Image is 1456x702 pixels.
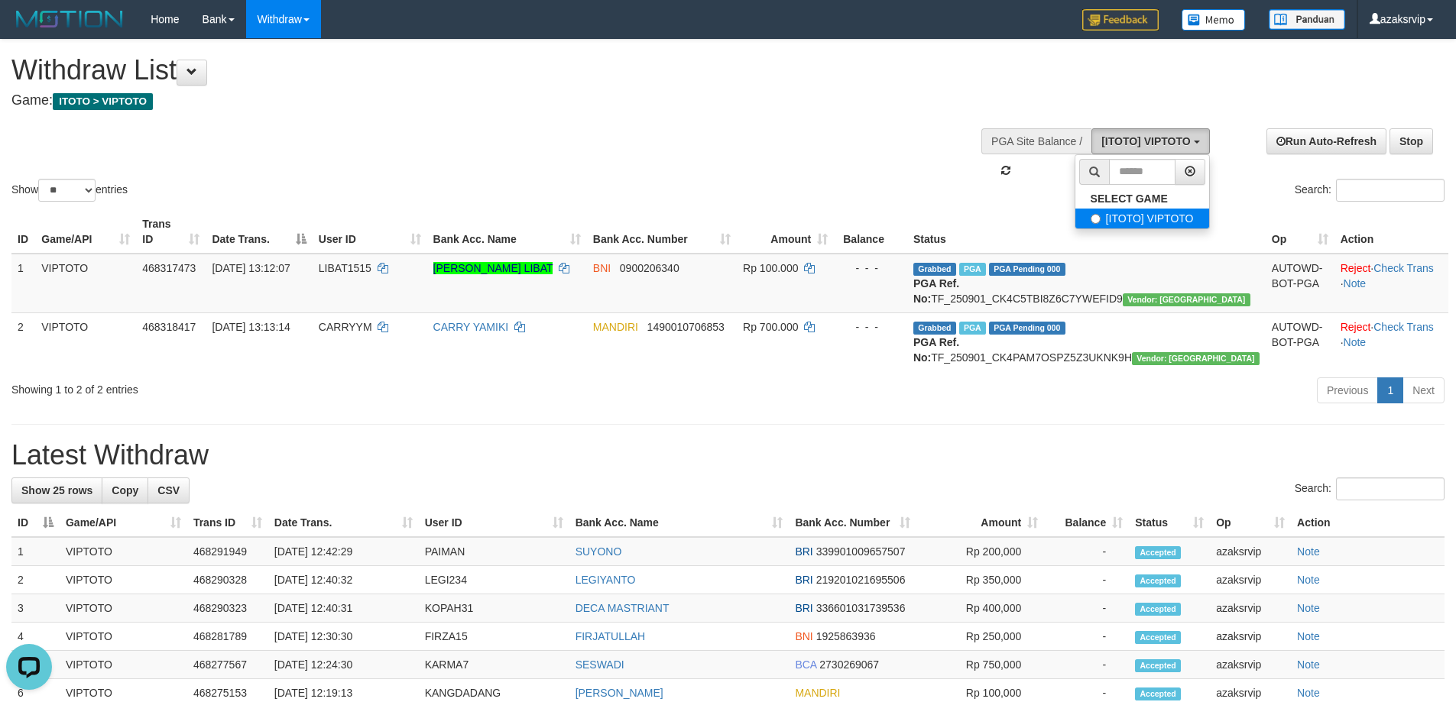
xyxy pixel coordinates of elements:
th: Balance: activate to sort column ascending [1044,509,1129,537]
a: Run Auto-Refresh [1266,128,1386,154]
span: Copy 336601031739536 to clipboard [816,602,906,614]
span: Copy 339901009657507 to clipboard [816,545,906,558]
span: Copy [112,484,138,497]
input: [ITOTO] VIPTOTO [1091,214,1101,224]
span: 468318417 [142,321,196,333]
td: 468281789 [187,623,268,651]
img: Button%20Memo.svg [1182,9,1246,31]
div: PGA Site Balance / [981,128,1091,154]
span: Rp 100.000 [743,262,798,274]
td: VIPTOTO [35,312,136,371]
td: KARMA7 [419,651,569,679]
a: Stop [1390,128,1433,154]
td: 1 [11,254,35,313]
label: Show entries [11,179,128,202]
a: Note [1297,545,1320,558]
td: [DATE] 12:24:30 [268,651,419,679]
th: Action [1291,509,1445,537]
span: Copy 1925863936 to clipboard [816,630,876,642]
span: BNI [593,262,611,274]
span: LIBAT1515 [319,262,371,274]
span: Copy 2730269067 to clipboard [819,658,879,671]
th: Amount: activate to sort column ascending [916,509,1044,537]
td: 468290323 [187,594,268,623]
a: Note [1297,658,1320,671]
td: PAIMAN [419,537,569,566]
td: FIRZA15 [419,623,569,651]
th: Bank Acc. Name: activate to sort column ascending [427,210,587,254]
span: Vendor URL: https://checkout4.1velocity.biz [1123,293,1250,306]
td: 4 [11,623,60,651]
td: azaksrvip [1210,623,1291,651]
span: Accepted [1135,659,1181,672]
td: 468291949 [187,537,268,566]
span: Show 25 rows [21,484,92,497]
td: azaksrvip [1210,537,1291,566]
span: PGA Pending [989,263,1065,276]
span: Marked by azaksrvip [959,322,986,335]
select: Showentries [38,179,96,202]
td: - [1044,651,1129,679]
td: [DATE] 12:42:29 [268,537,419,566]
th: Status: activate to sort column ascending [1129,509,1210,537]
span: Copy 0900206340 to clipboard [620,262,679,274]
span: Vendor URL: https://checkout4.1velocity.biz [1132,352,1260,365]
b: PGA Ref. No: [913,277,959,305]
td: LEGI234 [419,566,569,594]
span: Accepted [1135,687,1181,700]
td: 1 [11,537,60,566]
th: ID: activate to sort column descending [11,509,60,537]
span: [DATE] 13:12:07 [212,262,290,274]
a: [PERSON_NAME] [576,687,663,699]
span: CSV [157,484,180,497]
td: VIPTOTO [60,566,187,594]
td: 3 [11,594,60,623]
a: Reject [1341,321,1371,333]
td: [DATE] 12:30:30 [268,623,419,651]
td: · · [1334,254,1448,313]
th: Status [907,210,1266,254]
span: [DATE] 13:13:14 [212,321,290,333]
a: Show 25 rows [11,477,102,503]
td: AUTOWD-BOT-PGA [1266,254,1334,313]
a: FIRJATULLAH [576,630,646,642]
a: Note [1297,630,1320,642]
span: BCA [795,658,816,671]
th: Game/API: activate to sort column ascending [60,509,187,537]
span: MANDIRI [795,687,840,699]
td: AUTOWD-BOT-PGA [1266,312,1334,371]
h1: Withdraw List [11,55,955,86]
span: PGA Pending [989,322,1065,335]
span: BRI [795,545,812,558]
td: Rp 400,000 [916,594,1044,623]
span: Accepted [1135,603,1181,616]
th: Bank Acc. Number: activate to sort column ascending [587,210,737,254]
th: Bank Acc. Name: activate to sort column ascending [569,509,790,537]
b: PGA Ref. No: [913,336,959,364]
td: 2 [11,312,35,371]
td: · · [1334,312,1448,371]
span: Accepted [1135,546,1181,559]
img: Feedback.jpg [1082,9,1159,31]
td: VIPTOTO [35,254,136,313]
a: Note [1344,277,1367,290]
a: DECA MASTRIANT [576,602,670,614]
td: - [1044,537,1129,566]
td: KOPAH31 [419,594,569,623]
td: azaksrvip [1210,651,1291,679]
span: Grabbed [913,322,956,335]
a: CSV [148,477,190,503]
b: SELECT GAME [1091,192,1168,205]
td: VIPTOTO [60,623,187,651]
h4: Game: [11,93,955,108]
a: Note [1297,687,1320,699]
th: Game/API: activate to sort column ascending [35,210,136,254]
td: - [1044,594,1129,623]
a: CARRY YAMIKI [433,321,509,333]
a: Copy [102,477,148,503]
a: SELECT GAME [1075,189,1209,209]
td: Rp 350,000 [916,566,1044,594]
span: Copy 219201021695506 to clipboard [816,574,906,586]
td: VIPTOTO [60,537,187,566]
th: Action [1334,210,1448,254]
